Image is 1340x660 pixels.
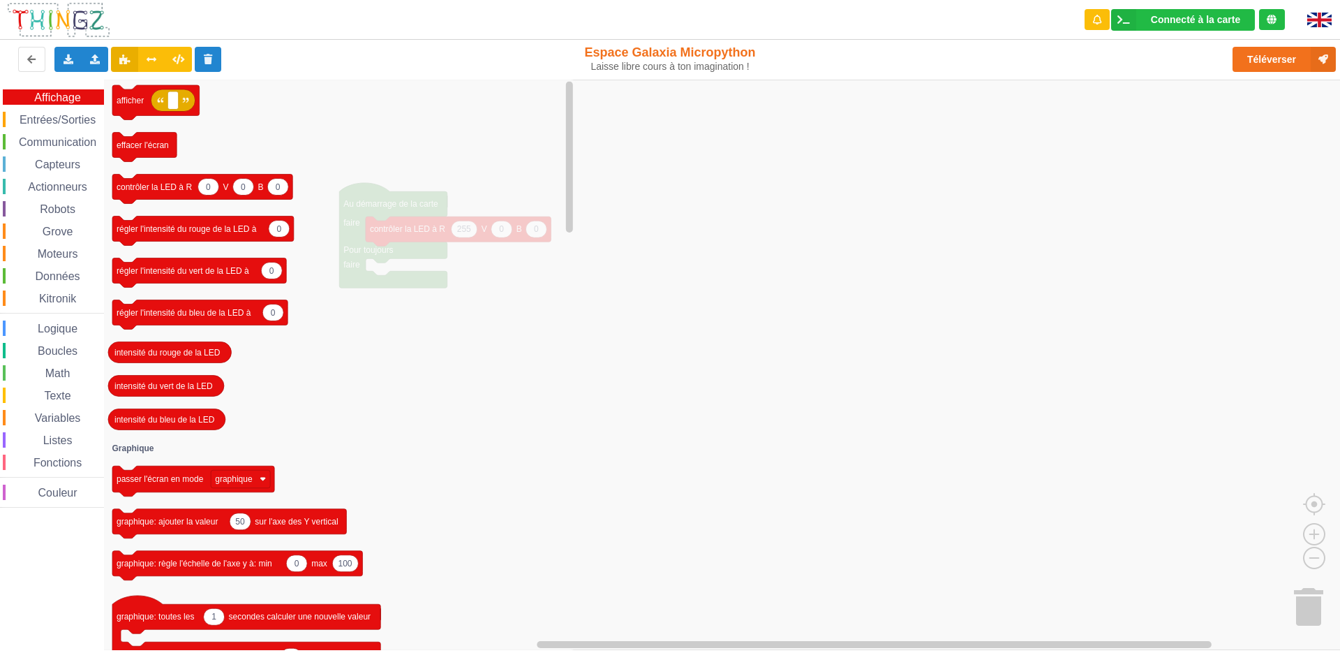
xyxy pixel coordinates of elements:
button: Téléverser [1233,47,1336,72]
span: Fonctions [31,457,84,469]
text: 0 [276,223,281,233]
text: intensité du rouge de la LED [114,347,221,357]
img: gb.png [1307,13,1332,27]
div: Connecté à la carte [1151,15,1240,24]
text: 0 [295,559,299,569]
img: thingz_logo.png [6,1,111,38]
text: graphique: ajouter la valeur [117,517,218,527]
text: secondes calculer une nouvelle valeur [229,612,371,622]
span: Math [43,367,73,379]
text: 0 [206,182,211,191]
span: Capteurs [33,159,82,170]
text: graphique: règle l'échelle de l'axe y à: min [117,559,272,569]
span: Logique [36,323,80,335]
span: Grove [40,226,75,237]
span: Moteurs [36,248,80,260]
span: Boucles [36,345,80,357]
span: Robots [38,203,77,215]
span: Listes [41,434,75,446]
text: graphique: toutes les [117,612,194,622]
text: contrôler la LED à R [117,182,192,191]
text: 0 [269,265,274,275]
text: sur l'axe des Y vertical [255,517,338,527]
span: Données [33,270,82,282]
div: Tu es connecté au serveur de création de Thingz [1259,9,1285,30]
text: max [311,559,327,569]
text: intensité du vert de la LED [114,381,213,390]
text: régler l'intensité du vert de la LED à [117,265,249,275]
span: Texte [42,390,73,402]
text: 0 [241,182,246,191]
text: Graphique [112,443,154,453]
text: 0 [276,182,281,191]
text: passer l'écran en mode [117,474,204,484]
div: Espace Galaxia Micropython [553,45,787,73]
text: 100 [338,559,352,569]
span: Actionneurs [26,181,89,193]
text: intensité du bleu de la LED [114,414,215,424]
text: B [258,182,264,191]
text: 50 [235,517,245,527]
span: Affichage [32,91,82,103]
text: afficher [117,96,144,105]
text: régler l'intensité du rouge de la LED à [117,223,257,233]
div: Ta base fonctionne bien ! [1111,9,1255,31]
span: Variables [33,412,83,424]
span: Communication [17,136,98,148]
span: Kitronik [37,293,78,305]
span: Couleur [36,487,80,499]
div: Laisse libre cours à ton imagination ! [553,61,787,73]
text: effacer l'écran [117,140,169,149]
text: régler l'intensité du bleu de la LED à [117,307,251,317]
text: 0 [271,307,276,317]
text: 1 [211,612,216,622]
text: graphique [215,474,253,484]
span: Entrées/Sorties [17,114,98,126]
text: V [223,182,229,191]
